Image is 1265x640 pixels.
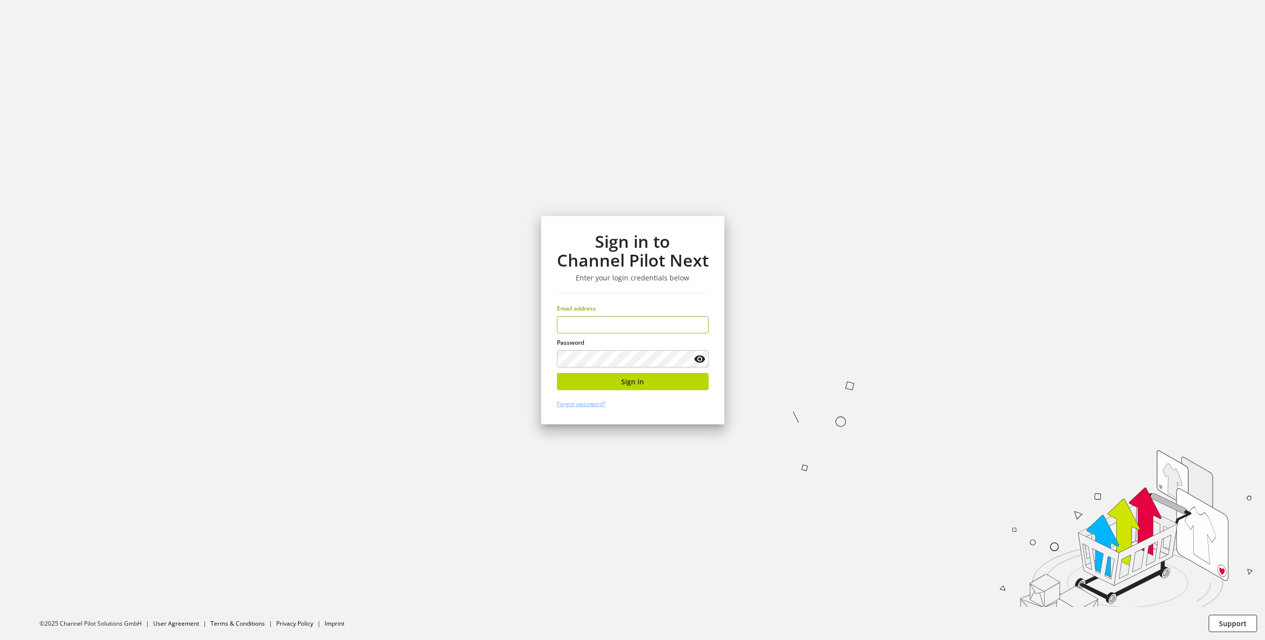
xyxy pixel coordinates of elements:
li: ©2025 Channel Pilot Solutions GmbH [40,619,153,628]
h1: Sign in to Channel Pilot Next [557,232,709,270]
span: Support [1219,618,1247,629]
a: Privacy Policy [276,619,313,628]
button: Support [1209,615,1257,632]
a: Forgot password? [557,400,605,408]
span: Password [557,338,584,347]
button: Sign in [557,373,709,390]
a: Terms & Conditions [211,619,265,628]
a: User Agreement [153,619,199,628]
span: Email address [557,304,596,313]
span: Sign in [621,376,644,387]
h3: Enter your login credentials below [557,274,709,282]
a: Imprint [325,619,344,628]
